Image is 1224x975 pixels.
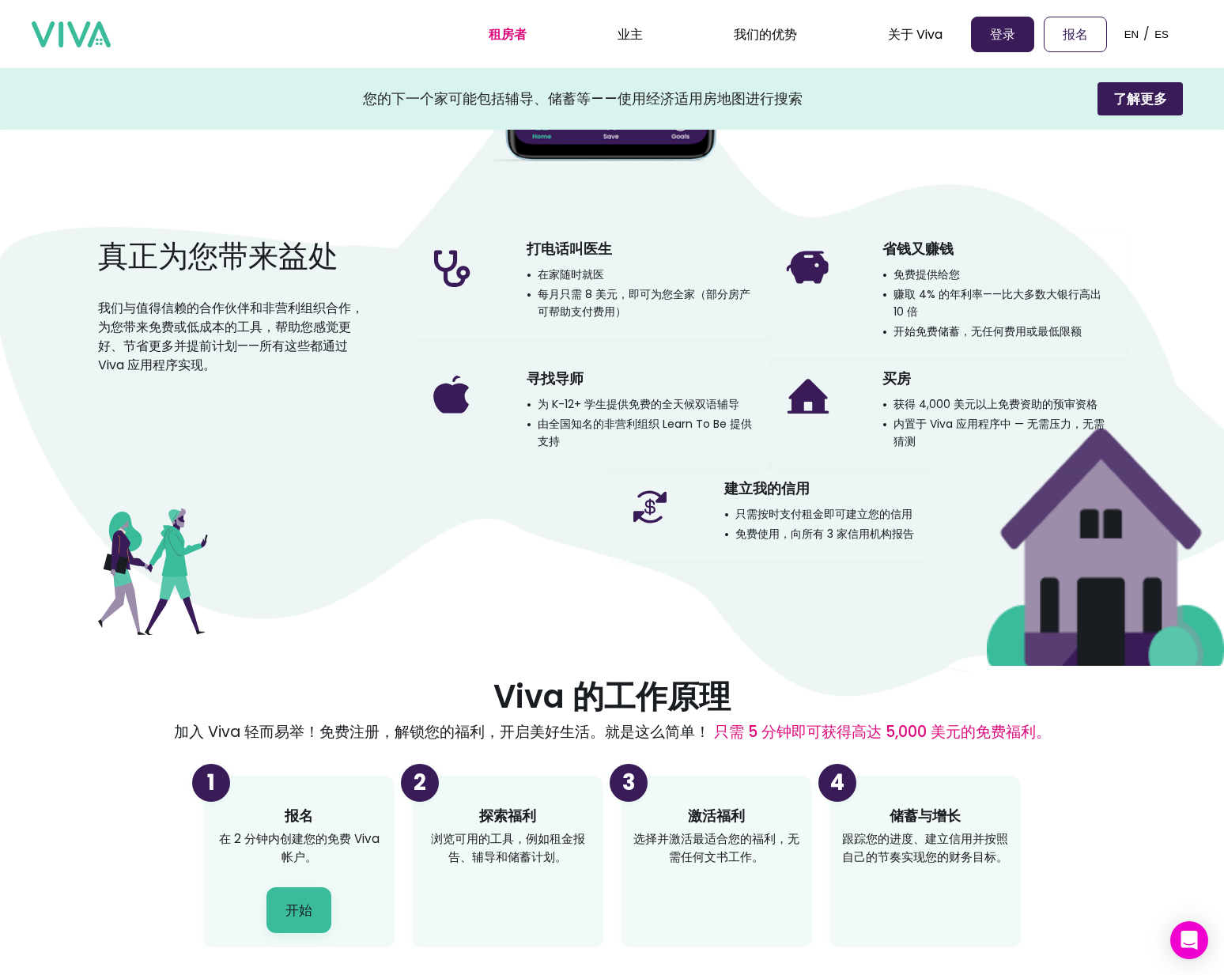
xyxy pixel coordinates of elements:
[1097,82,1183,115] button: 了解更多
[890,806,961,826] font: 储蓄与增长
[1113,89,1167,108] font: 了解更多
[1154,28,1169,40] font: ES
[538,266,604,282] font: 在家随时就医
[893,266,960,282] font: 免费提供给您
[219,830,380,865] font: 在 2 分钟内创建您的免费 Viva 帐户。
[213,881,384,933] a: 开始
[431,830,585,865] font: 浏览可用的工具，例如租金报告、辅导和储蓄计划。
[1150,9,1173,59] button: ES
[527,240,612,259] font: 打电话叫医生
[893,416,1105,449] font: 内置于 Viva 应用程序中 — 无需压力，无需猜测
[633,830,799,865] font: 选择并激活最适合您的福利，无需任何文书工作。
[888,25,943,43] font: 关于 Viva
[971,17,1034,52] a: 登录
[830,767,844,798] font: 4
[842,830,1008,865] font: 跟踪您的进度、建立信用并按照自己的节奏实现您的财务目标。
[783,372,833,422] img: 福利图标
[427,242,478,293] img: 福利图标
[98,508,208,635] img: 情侣散步
[882,369,911,388] font: 买房
[98,235,338,277] font: 真正为您带来益处
[1120,9,1144,59] button: EN
[266,887,331,933] button: 开始
[893,396,1097,412] font: 获得 4,000 美元以上免费资助的预审资格
[1063,25,1088,43] font: 报名
[783,242,833,293] img: 福利图标
[734,25,797,43] font: 我们的优势
[735,506,912,522] font: 只需按时支付租金即可建立您的信用
[618,25,643,43] a: 业主
[735,526,914,542] font: 免费使用，向所有 3 家信用机构报告
[493,675,731,719] font: Viva 的工作原理
[32,21,111,48] img: 万岁
[1044,17,1107,52] a: 报名
[479,806,536,826] font: 探索福利
[714,721,1051,743] font: 只需 5 分钟即可获得高达 5,000 美元的免费福利。
[538,416,752,449] font: 由全国知名的非营利组织 Learn To Be 提供支持
[414,767,426,798] font: 2
[527,369,584,388] font: 寻找导师
[489,25,527,43] a: 租房者
[1124,28,1139,40] font: EN
[893,323,1082,339] font: 开始免费储蓄，无任何费用或最低限额
[285,901,312,920] font: 开始
[625,482,675,532] img: 福利图标
[538,286,750,319] font: 每月只需​​ 8 美元，即可为您全家（部分房产可帮助支付费用）
[1170,921,1208,959] div: 打开 Intercom Messenger
[207,767,215,798] font: 1
[285,806,313,826] font: 报名
[538,396,739,412] font: 为 K-12+ 学生提供免费的全天候双语辅导
[363,89,803,108] font: 您的下一个家可能包括辅导、储蓄等——使用经济适用房地图进行搜索
[688,806,745,826] font: 激活福利
[174,721,710,743] font: 加入 Viva 轻而易举！免费注册，解锁您的福利，开启美好生活。就是这么简单！
[893,286,1101,319] font: 赚取 4% 的年利率——比大多数大银行高出 10 倍
[882,240,954,259] font: 省钱又赚钱
[427,372,478,422] img: 福利图标
[724,479,810,498] font: 建立我的信用
[98,299,364,374] font: 我们与值得信赖的合作伙伴和非营利组织合作，为您带来免费或低成本的工具，帮助您感觉更好、节省更多并提前计划——所有这些都通过 Viva 应用程序实现。
[990,25,1015,43] font: 登录
[622,767,636,798] font: 3
[1143,25,1150,43] font: /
